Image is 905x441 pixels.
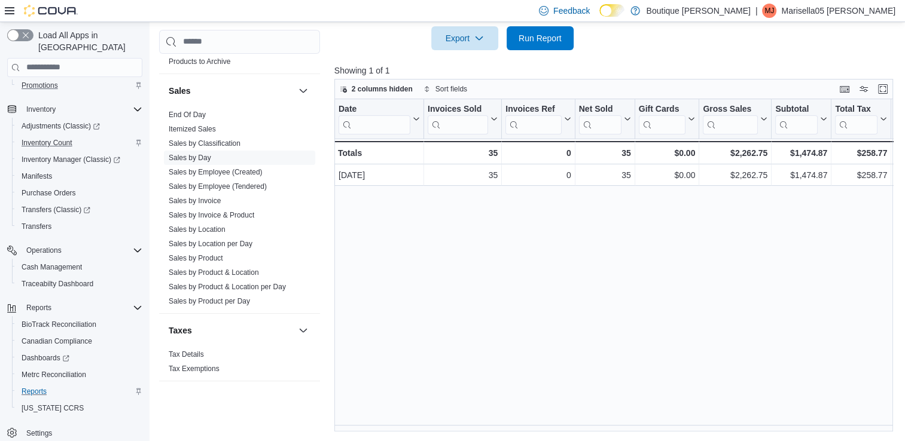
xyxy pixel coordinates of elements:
[22,121,100,131] span: Adjustments (Classic)
[12,201,147,218] a: Transfers (Classic)
[781,4,895,18] p: Marisella05 [PERSON_NAME]
[22,171,52,181] span: Manifests
[775,103,818,115] div: Subtotal
[419,82,472,96] button: Sort fields
[169,297,250,305] a: Sales by Product per Day
[646,4,750,18] p: Boutique [PERSON_NAME]
[857,82,871,96] button: Display options
[17,401,89,415] a: [US_STATE] CCRS
[22,279,93,289] span: Traceabilty Dashboard
[169,85,191,97] h3: Sales
[159,108,320,313] div: Sales
[17,169,57,183] a: Manifests
[12,151,147,168] a: Inventory Manager (Classic)
[169,197,221,205] a: Sales by Invoice
[12,168,147,185] button: Manifests
[17,78,63,93] a: Promotions
[17,317,101,332] a: BioTrack Reconciliation
[169,282,286,292] span: Sales by Product & Location per Day
[431,26,498,50] button: Export
[159,347,320,381] div: Taxes
[12,333,147,350] button: Canadian Compliance
[775,168,827,182] div: $1,474.87
[12,316,147,333] button: BioTrack Reconciliation
[835,168,887,182] div: $258.77
[435,84,467,94] span: Sort fields
[169,210,254,220] span: Sales by Invoice & Product
[835,103,887,134] button: Total Tax
[296,323,310,338] button: Taxes
[22,301,56,315] button: Reports
[169,154,211,162] a: Sales by Day
[835,103,877,115] div: Total Tax
[12,275,147,292] button: Traceabilty Dashboard
[17,119,105,133] a: Adjustments (Classic)
[339,103,420,134] button: Date
[352,84,413,94] span: 2 columns hidden
[26,303,51,313] span: Reports
[12,350,147,366] a: Dashboards
[22,188,76,198] span: Purchase Orders
[169,168,263,176] a: Sales by Employee (Created)
[22,102,60,117] button: Inventory
[169,57,230,66] a: Products to Archive
[22,243,66,258] button: Operations
[22,403,84,413] span: [US_STATE] CCRS
[22,205,90,215] span: Transfers (Classic)
[519,32,562,44] span: Run Report
[775,103,818,134] div: Subtotal
[775,146,827,160] div: $1,474.87
[169,350,204,359] a: Tax Details
[169,240,252,248] a: Sales by Location per Day
[428,168,498,182] div: 35
[12,383,147,400] button: Reports
[505,103,571,134] button: Invoices Ref
[17,152,125,167] a: Inventory Manager (Classic)
[703,103,758,134] div: Gross Sales
[169,139,240,148] a: Sales by Classification
[428,103,498,134] button: Invoices Sold
[2,242,147,259] button: Operations
[505,146,571,160] div: 0
[703,103,758,115] div: Gross Sales
[507,26,574,50] button: Run Report
[703,146,767,160] div: $2,262.75
[428,103,488,134] div: Invoices Sold
[17,169,142,183] span: Manifests
[169,324,192,336] h3: Taxes
[12,77,147,94] button: Promotions
[17,203,142,217] span: Transfers (Classic)
[22,426,57,440] a: Settings
[169,124,216,134] span: Itemized Sales
[169,225,226,234] a: Sales by Location
[876,82,890,96] button: Enter fullscreen
[22,370,86,379] span: Metrc Reconciliation
[638,103,685,115] div: Gift Cards
[505,103,561,134] div: Invoices Ref
[17,384,142,399] span: Reports
[578,146,630,160] div: 35
[505,103,561,115] div: Invoices Ref
[755,4,758,18] p: |
[159,40,320,73] div: Products
[12,118,147,134] a: Adjustments (Classic)
[169,365,220,373] a: Tax Exemptions
[17,367,142,382] span: Metrc Reconciliation
[169,153,211,163] span: Sales by Day
[17,203,95,217] a: Transfers (Classic)
[762,4,776,18] div: Marisella05 Jacquez
[12,400,147,416] button: [US_STATE] CCRS
[17,334,142,348] span: Canadian Compliance
[169,85,294,97] button: Sales
[22,222,51,231] span: Transfers
[438,26,491,50] span: Export
[17,136,142,150] span: Inventory Count
[17,219,142,234] span: Transfers
[22,320,96,329] span: BioTrack Reconciliation
[17,384,51,399] a: Reports
[12,134,147,151] button: Inventory Count
[169,364,220,373] span: Tax Exemptions
[505,168,571,182] div: 0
